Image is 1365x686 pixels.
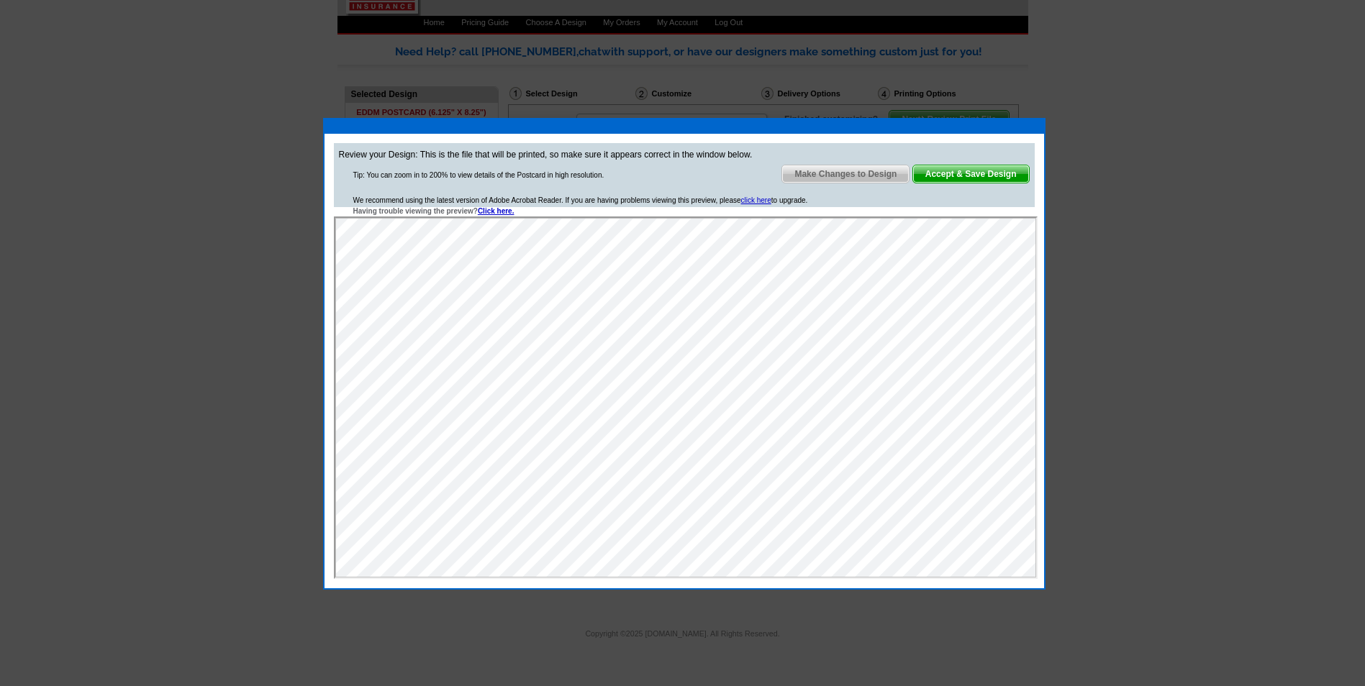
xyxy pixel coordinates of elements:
a: Click here. [478,207,514,215]
a: Accept & Save Design [912,165,1030,183]
span: Make Changes to Design [782,165,909,183]
iframe: LiveChat chat widget [1077,352,1365,686]
div: Review your Design: This is the file that will be printed, so make sure it appears correct in the... [334,143,1035,207]
div: Tip: You can zoom in to 200% to view details of the Postcard in high resolution. [353,170,604,180]
div: We recommend using the latest version of Adobe Acrobat Reader. If you are having problems viewing... [353,195,808,216]
a: click here [741,196,771,204]
span: Accept & Save Design [913,165,1029,183]
strong: Having trouble viewing the preview? [353,207,514,215]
